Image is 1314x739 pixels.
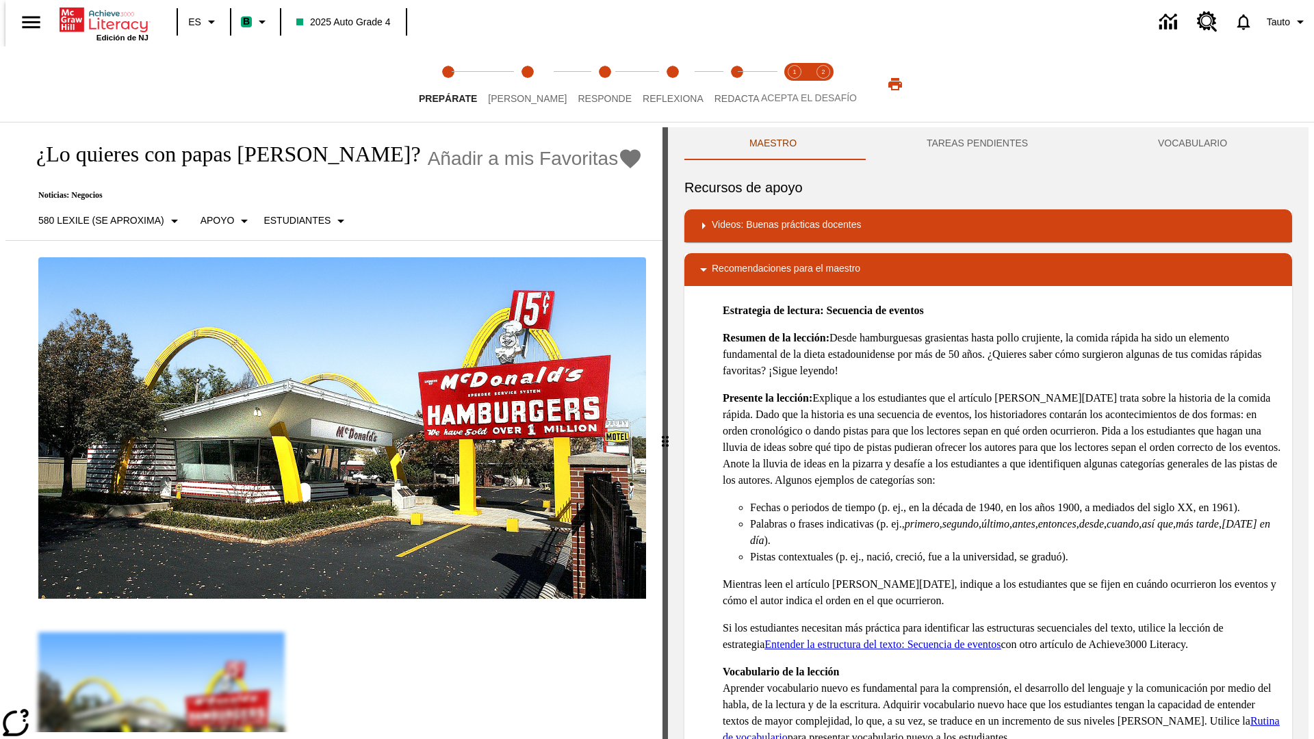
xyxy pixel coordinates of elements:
button: Boost El color de la clase es verde menta. Cambiar el color de la clase. [235,10,276,34]
h6: Recursos de apoyo [684,177,1292,198]
img: Uno de los primeros locales de McDonald's, con el icónico letrero rojo y los arcos amarillos. [38,257,646,599]
button: Tipo de apoyo, Apoyo [195,209,259,233]
button: Seleccionar estudiante [258,209,355,233]
p: Estudiantes [263,213,331,228]
em: entonces [1038,518,1077,530]
span: ACEPTA EL DESAFÍO [761,92,857,103]
div: Videos: Buenas prácticas docentes [684,209,1292,242]
em: así que [1142,518,1173,530]
div: Pulsa la tecla de intro o la barra espaciadora y luego presiona las flechas de derecha e izquierd... [662,127,668,739]
span: Prepárate [419,93,477,104]
button: Abrir el menú lateral [11,2,51,42]
a: Entender la estructura del texto: Secuencia de eventos [764,638,1001,650]
text: 2 [821,68,825,75]
p: Si los estudiantes necesitan más práctica para identificar las estructuras secuenciales del texto... [723,620,1281,653]
span: Reflexiona [643,93,704,104]
em: segundo [942,518,979,530]
li: Palabras o frases indicativas (p. ej., , , , , , , , , , ). [750,516,1281,549]
button: Acepta el desafío lee step 1 of 2 [775,47,814,122]
text: 1 [793,68,796,75]
em: más tarde [1176,518,1219,530]
strong: Vocabulario de la lección [723,666,840,677]
p: Videos: Buenas prácticas docentes [712,218,861,234]
a: Centro de información [1151,3,1189,41]
strong: Presente la lección: [723,392,812,404]
p: Recomendaciones para el maestro [712,261,860,278]
p: Mientras leen el artículo [PERSON_NAME][DATE], indique a los estudiantes que se fijen en cuándo o... [723,576,1281,609]
p: Desde hamburguesas grasientas hasta pollo crujiente, la comida rápida ha sido un elemento fundame... [723,330,1281,379]
p: Explique a los estudiantes que el artículo [PERSON_NAME][DATE] trata sobre la historia de la comi... [723,390,1281,489]
a: Notificaciones [1226,4,1261,40]
strong: Estrategia de lectura: Secuencia de eventos [723,304,924,316]
div: reading [5,127,662,732]
button: Redacta step 5 of 5 [704,47,771,122]
button: Añadir a mis Favoritas - ¿Lo quieres con papas fritas? [428,146,643,170]
button: Lenguaje: ES, Selecciona un idioma [182,10,226,34]
button: Acepta el desafío contesta step 2 of 2 [803,47,843,122]
em: antes [1012,518,1035,530]
button: Reflexiona step 4 of 5 [632,47,714,122]
span: 2025 Auto Grade 4 [296,15,391,29]
em: último [981,518,1009,530]
button: Seleccione Lexile, 580 Lexile (Se aproxima) [33,209,188,233]
li: Fechas o periodos de tiempo (p. ej., en la década de 1940, en los años 1900, a mediados del siglo... [750,500,1281,516]
div: activity [668,127,1309,739]
div: Portada [60,5,149,42]
button: Lee step 2 of 5 [477,47,578,122]
p: 580 Lexile (Se aproxima) [38,213,164,228]
li: Pistas contextuales (p. ej., nació, creció, fue a la universidad, se graduó). [750,549,1281,565]
h1: ¿Lo quieres con papas [PERSON_NAME]? [22,142,421,167]
p: Noticias: Negocios [22,190,643,200]
button: Prepárate step 1 of 5 [408,47,488,122]
span: Añadir a mis Favoritas [428,148,619,170]
span: Tauto [1267,15,1290,29]
div: Instructional Panel Tabs [684,127,1292,160]
span: Edición de NJ [96,34,149,42]
span: [PERSON_NAME] [488,93,567,104]
a: Centro de recursos, Se abrirá en una pestaña nueva. [1189,3,1226,40]
button: Perfil/Configuración [1261,10,1314,34]
span: Redacta [714,93,760,104]
button: VOCABULARIO [1093,127,1292,160]
button: Imprimir [873,72,917,96]
button: Responde step 3 of 5 [567,47,643,122]
span: Responde [578,93,632,104]
em: primero [905,518,940,530]
span: B [243,13,250,30]
em: desde [1079,518,1104,530]
strong: Resumen de la lección: [723,332,829,343]
em: cuando [1107,518,1139,530]
div: Recomendaciones para el maestro [684,253,1292,286]
span: ES [188,15,201,29]
p: Apoyo [201,213,235,228]
button: TAREAS PENDIENTES [862,127,1093,160]
button: Maestro [684,127,862,160]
